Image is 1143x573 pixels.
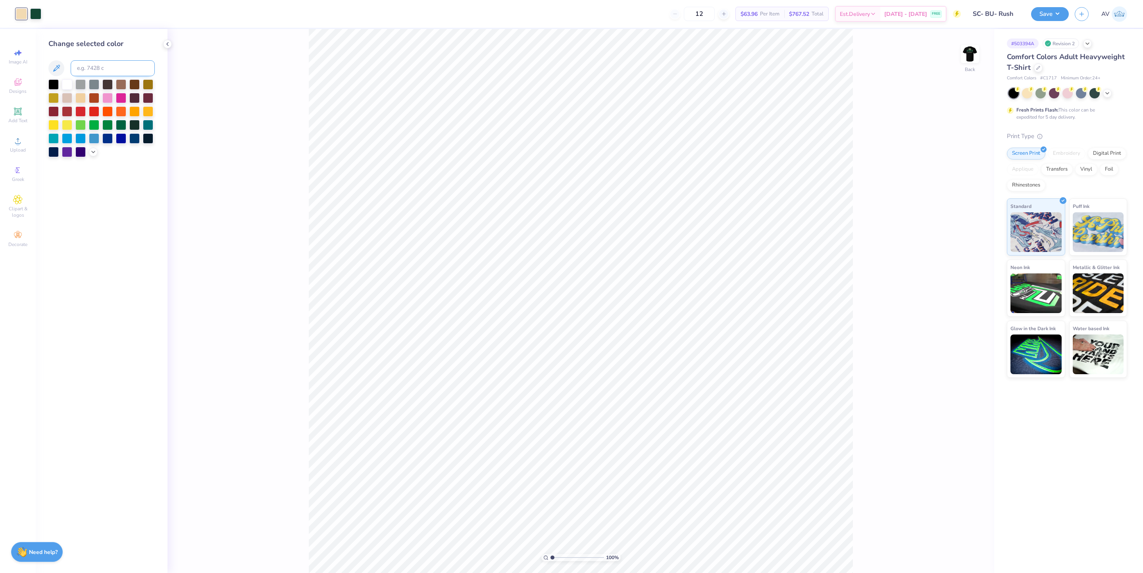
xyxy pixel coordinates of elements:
strong: Need help? [29,548,58,556]
input: Untitled Design [967,6,1025,22]
span: $63.96 [741,10,758,18]
span: Clipart & logos [4,206,32,218]
img: Neon Ink [1010,273,1062,313]
span: # C1717 [1040,75,1057,82]
div: Rhinestones [1007,179,1045,191]
div: Digital Print [1088,148,1126,160]
span: Puff Ink [1073,202,1089,210]
div: Transfers [1041,163,1073,175]
div: Applique [1007,163,1039,175]
strong: Fresh Prints Flash: [1016,107,1058,113]
span: [DATE] - [DATE] [884,10,927,18]
span: Metallic & Glitter Ink [1073,263,1120,271]
span: Est. Delivery [840,10,870,18]
img: Glow in the Dark Ink [1010,335,1062,374]
button: Save [1031,7,1069,21]
span: Minimum Order: 24 + [1061,75,1101,82]
img: Standard [1010,212,1062,252]
span: AV [1101,10,1110,19]
span: 100 % [606,554,619,561]
input: – – [684,7,715,21]
span: Neon Ink [1010,263,1030,271]
img: Puff Ink [1073,212,1124,252]
span: FREE [932,11,940,17]
span: $767.52 [789,10,809,18]
div: Back [965,66,975,73]
div: Change selected color [48,38,155,49]
a: AV [1101,6,1127,22]
input: e.g. 7428 c [71,60,155,76]
span: Per Item [760,10,779,18]
div: Print Type [1007,132,1127,141]
span: Image AI [9,59,27,65]
span: Glow in the Dark Ink [1010,324,1056,333]
img: Back [962,46,978,62]
img: Metallic & Glitter Ink [1073,273,1124,313]
span: Upload [10,147,26,153]
span: Greek [12,176,24,183]
span: Comfort Colors Adult Heavyweight T-Shirt [1007,52,1125,72]
span: Total [812,10,824,18]
span: Add Text [8,117,27,124]
div: # 503394A [1007,38,1039,48]
div: Foil [1100,163,1118,175]
img: Water based Ink [1073,335,1124,374]
div: Revision 2 [1043,38,1079,48]
span: Comfort Colors [1007,75,1036,82]
span: Water based Ink [1073,324,1109,333]
div: Embroidery [1048,148,1085,160]
span: Designs [9,88,27,94]
div: Vinyl [1075,163,1097,175]
img: Aargy Velasco [1112,6,1127,22]
div: Screen Print [1007,148,1045,160]
span: Standard [1010,202,1031,210]
div: This color can be expedited for 5 day delivery. [1016,106,1114,121]
span: Decorate [8,241,27,248]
